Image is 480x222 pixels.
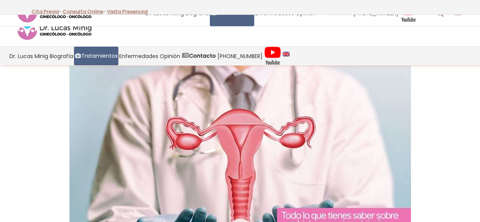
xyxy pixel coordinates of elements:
[31,7,61,17] p: -
[400,3,417,22] img: Videos Youtube Ginecología
[283,52,290,56] img: language english
[107,8,148,15] a: Visita Presencial
[189,52,216,60] strong: Contacto
[181,47,217,65] a: Contacto
[50,52,73,60] span: Biografía
[74,47,118,65] a: Tratamientos
[159,47,181,65] a: Opinión
[81,52,118,60] span: Tratamientos
[217,47,263,65] a: [PHONE_NUMBER]
[63,7,106,17] p: -
[217,52,263,60] span: [PHONE_NUMBER]
[63,8,103,15] a: Consulta Online
[49,47,74,65] a: Biografía
[9,47,49,65] a: Dr. Lucas Minig
[118,47,159,65] a: Enfermedades
[264,46,281,65] img: Videos Youtube Ginecología
[119,52,158,60] span: Enfermedades
[31,8,59,15] a: Cita Previa
[263,47,282,65] a: Videos Youtube Ginecología
[160,52,180,60] span: Opinión
[9,52,48,60] span: Dr. Lucas Minig
[282,47,290,65] a: language english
